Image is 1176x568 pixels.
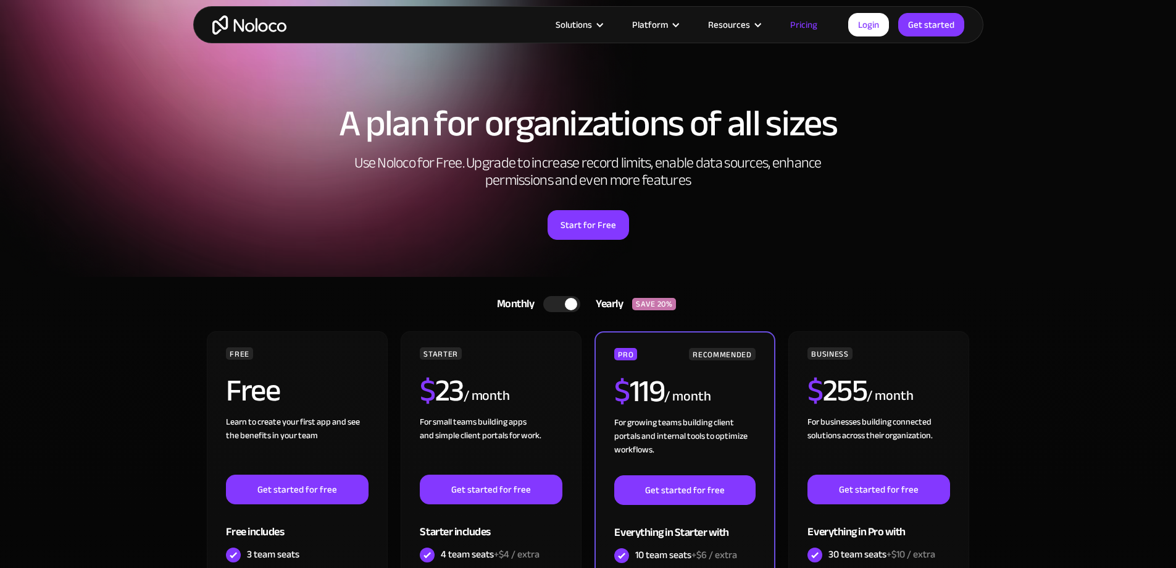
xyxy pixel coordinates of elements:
h2: 255 [807,375,867,406]
div: Everything in Pro with [807,504,949,545]
a: Get started for free [614,475,755,505]
a: Pricing [775,17,833,33]
a: Login [848,13,889,36]
a: Get started for free [226,475,368,504]
div: 30 team seats [828,548,935,561]
div: Learn to create your first app and see the benefits in your team ‍ [226,415,368,475]
div: Solutions [556,17,592,33]
a: Get started [898,13,964,36]
h2: Free [226,375,280,406]
h2: Use Noloco for Free. Upgrade to increase record limits, enable data sources, enhance permissions ... [341,155,835,189]
div: Resources [693,17,775,33]
div: BUSINESS [807,347,852,360]
span: $ [807,362,823,420]
div: Platform [617,17,693,33]
a: home [212,15,286,35]
div: For growing teams building client portals and internal tools to optimize workflows. [614,416,755,475]
div: Everything in Starter with [614,505,755,545]
div: STARTER [420,347,461,360]
div: 10 team seats [635,548,737,562]
div: / month [867,386,913,406]
span: +$10 / extra [886,545,935,564]
div: 4 team seats [441,548,540,561]
div: SAVE 20% [632,298,676,310]
div: Resources [708,17,750,33]
div: / month [664,387,711,407]
div: 3 team seats [247,548,299,561]
span: +$4 / extra [494,545,540,564]
div: For businesses building connected solutions across their organization. ‍ [807,415,949,475]
div: / month [464,386,510,406]
div: Yearly [580,295,632,313]
a: Get started for free [420,475,562,504]
span: +$6 / extra [691,546,737,564]
div: Platform [632,17,668,33]
a: Start for Free [548,210,629,240]
div: PRO [614,348,637,360]
h2: 23 [420,375,464,406]
div: Solutions [540,17,617,33]
div: Monthly [482,295,544,313]
div: RECOMMENDED [689,348,755,360]
div: Starter includes [420,504,562,545]
a: Get started for free [807,475,949,504]
h2: 119 [614,376,664,407]
h1: A plan for organizations of all sizes [206,105,971,142]
div: FREE [226,347,253,360]
span: $ [614,362,630,420]
div: For small teams building apps and simple client portals for work. ‍ [420,415,562,475]
span: $ [420,362,435,420]
div: Free includes [226,504,368,545]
